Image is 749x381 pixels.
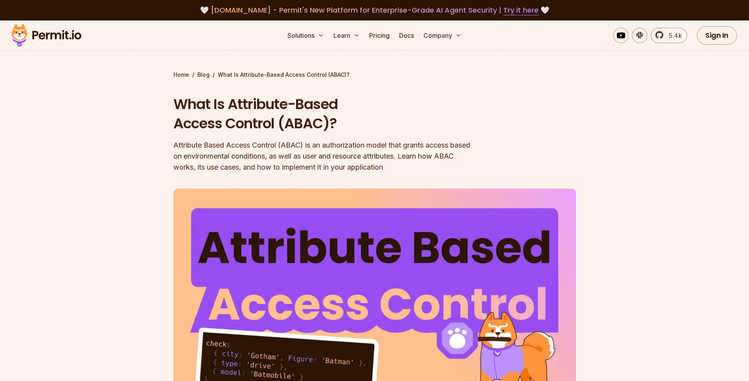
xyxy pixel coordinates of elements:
div: / / [173,71,576,79]
h1: What Is Attribute-Based Access Control (ABAC)? [173,94,475,133]
a: Pricing [366,28,393,43]
a: Docs [396,28,417,43]
button: Company [420,28,465,43]
a: Try it here [503,5,539,15]
div: Attribute Based Access Control (ABAC) is an authorization model that grants access based on envir... [173,140,475,173]
a: Sign In [697,26,737,45]
button: Solutions [284,28,327,43]
button: Learn [330,28,363,43]
a: 5.4k [651,28,687,43]
a: Home [173,71,189,79]
img: Permit logo [8,22,85,49]
a: Blog [197,71,210,79]
span: 5.4k [664,31,682,40]
span: [DOMAIN_NAME] - Permit's New Platform for Enterprise-Grade AI Agent Security | [211,5,539,15]
div: 🤍 🤍 [19,5,730,16]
